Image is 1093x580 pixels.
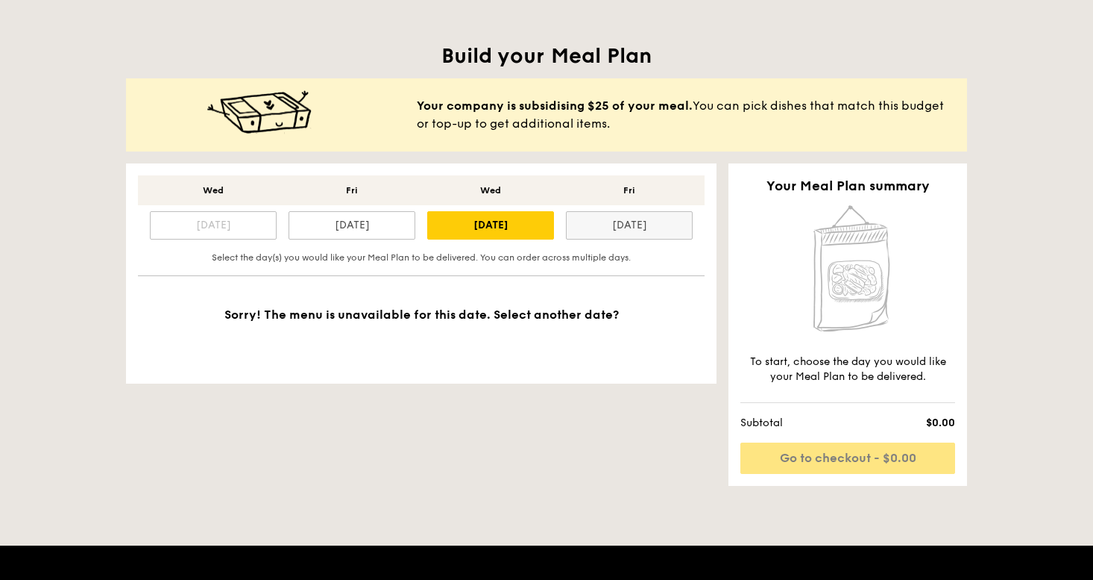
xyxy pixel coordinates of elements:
img: Home delivery [804,202,892,337]
b: Your company is subsidising $25 of your meal. [417,99,693,113]
h2: Your Meal Plan summary [740,175,955,196]
div: Wed [150,184,277,196]
div: Sorry! The menu is unavailable for this date. Select another date? [126,288,716,384]
div: To start, choose the day you would like your Meal Plan to be delivered. [740,355,955,384]
img: meal-happy@2x.c9d3c595.png [207,90,312,135]
div: Select the day(s) you would like your Meal Plan to be delivered. You can order across multiple days. [144,252,699,264]
div: Fri [566,184,693,196]
div: Fri [289,184,415,196]
h1: Build your Meal Plan [126,43,967,69]
div: Wed [427,184,554,196]
a: Go to checkout - $0.00 [740,443,955,474]
span: $0.00 [869,416,955,431]
span: Subtotal [740,416,869,431]
span: You can pick dishes that match this budget or top-up to get additional items. [417,97,955,133]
